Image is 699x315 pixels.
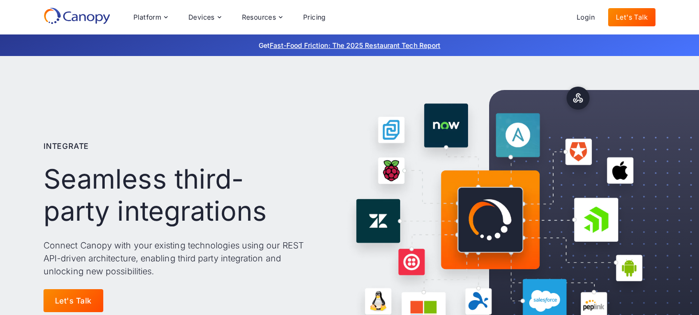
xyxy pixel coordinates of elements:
[181,8,229,27] div: Devices
[44,239,307,278] p: Connect Canopy with your existing technologies using our REST API-driven architecture, enabling t...
[44,140,89,152] p: Integrate
[188,14,215,21] div: Devices
[133,14,161,21] div: Platform
[242,14,276,21] div: Resources
[44,289,103,312] a: Let's Talk
[44,163,307,227] h1: Seamless third-party integrations
[569,8,602,26] a: Login
[295,8,334,26] a: Pricing
[608,8,655,26] a: Let's Talk
[270,41,440,49] a: Fast-Food Friction: The 2025 Restaurant Tech Report
[234,8,290,27] div: Resources
[115,40,584,50] p: Get
[126,8,175,27] div: Platform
